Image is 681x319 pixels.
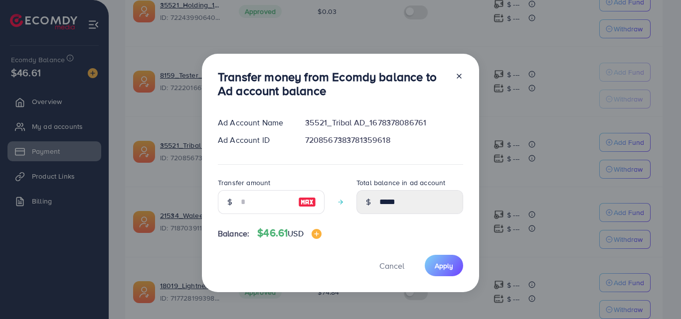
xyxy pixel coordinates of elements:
img: image [298,196,316,208]
span: Apply [435,261,453,271]
div: Ad Account Name [210,117,297,128]
button: Apply [425,255,463,276]
div: 7208567383781359618 [297,134,471,146]
div: 35521_Tribal AD_1678378086761 [297,117,471,128]
div: Ad Account ID [210,134,297,146]
iframe: Chat [639,274,674,312]
label: Total balance in ad account [356,178,445,188]
span: Cancel [379,260,404,271]
button: Cancel [367,255,417,276]
h4: $46.61 [257,227,321,239]
span: USD [288,228,303,239]
label: Transfer amount [218,178,270,188]
span: Balance: [218,228,249,239]
img: image [312,229,322,239]
h3: Transfer money from Ecomdy balance to Ad account balance [218,70,447,99]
